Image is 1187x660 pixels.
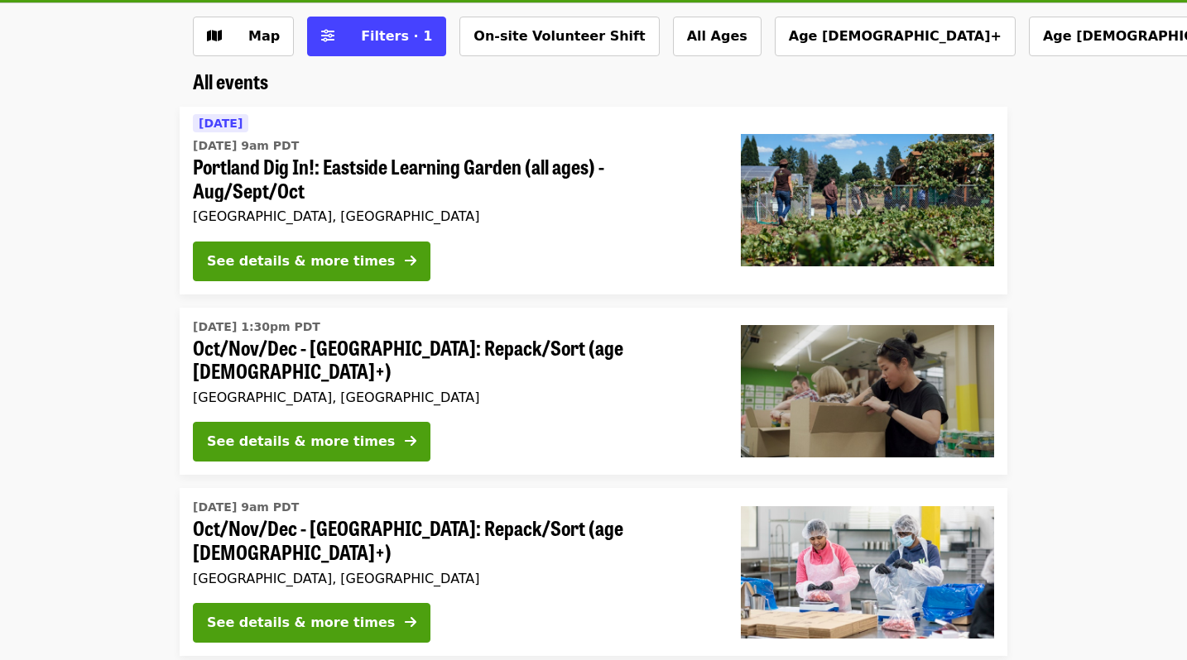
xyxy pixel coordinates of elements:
[193,336,714,384] span: Oct/Nov/Dec - [GEOGRAPHIC_DATA]: Repack/Sort (age [DEMOGRAPHIC_DATA]+)
[207,613,395,633] div: See details & more times
[741,134,994,266] img: Portland Dig In!: Eastside Learning Garden (all ages) - Aug/Sept/Oct organized by Oregon Food Bank
[180,488,1007,656] a: See details for "Oct/Nov/Dec - Beaverton: Repack/Sort (age 10+)"
[405,433,416,449] i: arrow-right icon
[193,17,294,56] button: Show map view
[193,137,299,155] time: [DATE] 9am PDT
[193,499,299,516] time: [DATE] 9am PDT
[193,516,714,564] span: Oct/Nov/Dec - [GEOGRAPHIC_DATA]: Repack/Sort (age [DEMOGRAPHIC_DATA]+)
[361,28,432,44] span: Filters · 1
[405,253,416,269] i: arrow-right icon
[180,107,1007,294] a: See details for "Portland Dig In!: Eastside Learning Garden (all ages) - Aug/Sept/Oct"
[307,17,446,56] button: Filters (1 selected)
[673,17,762,56] button: All Ages
[180,308,1007,476] a: See details for "Oct/Nov/Dec - Portland: Repack/Sort (age 8+)"
[193,242,430,281] button: See details & more times
[321,28,334,44] i: sliders-h icon
[199,117,243,130] span: [DATE]
[193,390,714,405] div: [GEOGRAPHIC_DATA], [GEOGRAPHIC_DATA]
[741,325,994,457] img: Oct/Nov/Dec - Portland: Repack/Sort (age 8+) organized by Oregon Food Bank
[248,28,280,44] span: Map
[207,251,395,271] div: See details & more times
[193,155,714,203] span: Portland Dig In!: Eastside Learning Garden (all ages) - Aug/Sept/Oct
[193,318,320,336] time: [DATE] 1:30pm PDT
[193,422,430,462] button: See details & more times
[405,615,416,630] i: arrow-right icon
[193,208,714,224] div: [GEOGRAPHIC_DATA], [GEOGRAPHIC_DATA]
[193,66,268,95] span: All events
[459,17,659,56] button: On-site Volunteer Shift
[193,571,714,586] div: [GEOGRAPHIC_DATA], [GEOGRAPHIC_DATA]
[207,432,395,452] div: See details & more times
[193,603,430,643] button: See details & more times
[207,28,222,44] i: map icon
[741,506,994,638] img: Oct/Nov/Dec - Beaverton: Repack/Sort (age 10+) organized by Oregon Food Bank
[775,17,1016,56] button: Age [DEMOGRAPHIC_DATA]+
